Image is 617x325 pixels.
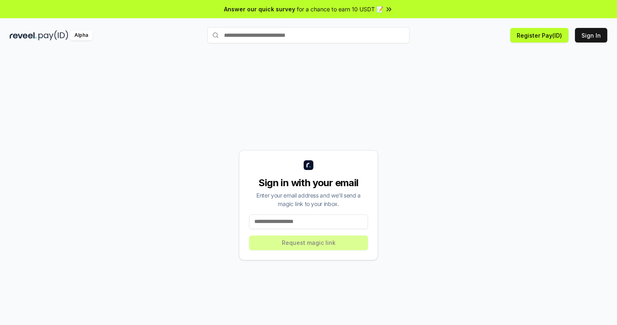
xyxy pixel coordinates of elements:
img: reveel_dark [10,30,37,40]
button: Sign In [575,28,607,42]
img: pay_id [38,30,68,40]
div: Alpha [70,30,93,40]
span: for a chance to earn 10 USDT 📝 [297,5,383,13]
span: Answer our quick survey [224,5,295,13]
div: Sign in with your email [249,176,368,189]
div: Enter your email address and we’ll send a magic link to your inbox. [249,191,368,208]
button: Register Pay(ID) [510,28,568,42]
img: logo_small [304,160,313,170]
